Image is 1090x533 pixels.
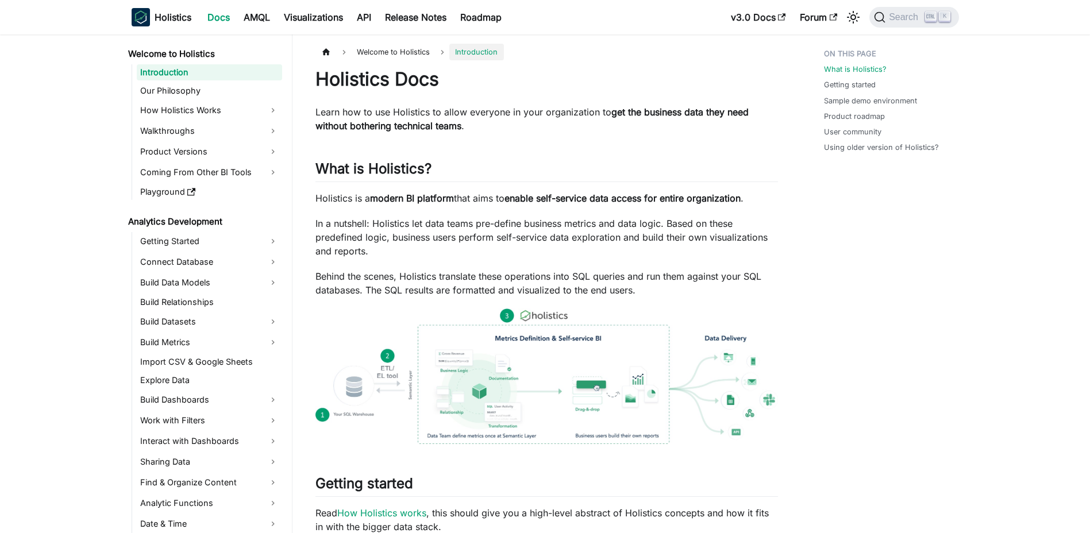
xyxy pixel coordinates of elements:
a: Build Metrics [137,333,282,352]
a: Analytic Functions [137,494,282,512]
a: Walkthroughs [137,122,282,140]
span: Welcome to Holistics [351,44,436,60]
p: Holistics is a that aims to . [315,191,778,205]
a: Product roadmap [824,111,885,122]
a: How Holistics Works [137,101,282,119]
a: Docs [201,8,237,26]
strong: enable self-service data access for entire organization [504,192,741,204]
a: Product Versions [137,142,282,161]
a: Connect Database [137,253,282,271]
a: User community [824,126,881,137]
a: Date & Time [137,515,282,533]
a: AMQL [237,8,277,26]
a: Build Relationships [137,294,282,310]
a: Sample demo environment [824,95,917,106]
a: Build Dashboards [137,391,282,409]
a: Import CSV & Google Sheets [137,354,282,370]
img: Holistics [132,8,150,26]
a: Home page [315,44,337,60]
button: Switch between dark and light mode (currently light mode) [844,8,862,26]
a: Introduction [137,64,282,80]
a: Coming From Other BI Tools [137,163,282,181]
h2: What is Holistics? [315,160,778,182]
a: Getting Started [137,232,282,250]
a: Analytics Development [125,214,282,230]
h2: Getting started [315,475,778,497]
p: Behind the scenes, Holistics translate these operations into SQL queries and run them against you... [315,269,778,297]
a: Release Notes [378,8,453,26]
h1: Holistics Docs [315,68,778,91]
img: How Holistics fits in your Data Stack [315,308,778,444]
a: Using older version of Holistics? [824,142,939,153]
a: Build Datasets [137,312,282,331]
a: Welcome to Holistics [125,46,282,62]
a: Forum [793,8,844,26]
nav: Breadcrumbs [315,44,778,60]
a: Our Philosophy [137,83,282,99]
a: Work with Filters [137,411,282,430]
a: Sharing Data [137,453,282,471]
strong: modern BI platform [370,192,454,204]
a: Roadmap [453,8,509,26]
b: Holistics [155,10,191,24]
a: Find & Organize Content [137,473,282,492]
span: Introduction [449,44,503,60]
a: How Holistics works [337,507,426,519]
nav: Docs sidebar [120,34,292,533]
a: Build Data Models [137,273,282,292]
span: Search [885,12,925,22]
button: Search (Ctrl+K) [869,7,958,28]
a: What is Holistics? [824,64,887,75]
a: HolisticsHolistics [132,8,191,26]
kbd: K [939,11,950,22]
a: Visualizations [277,8,350,26]
p: In a nutshell: Holistics let data teams pre-define business metrics and data logic. Based on thes... [315,217,778,258]
a: Interact with Dashboards [137,432,282,450]
a: Playground [137,184,282,200]
a: v3.0 Docs [724,8,793,26]
p: Learn how to use Holistics to allow everyone in your organization to . [315,105,778,133]
a: Getting started [824,79,876,90]
a: API [350,8,378,26]
a: Explore Data [137,372,282,388]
